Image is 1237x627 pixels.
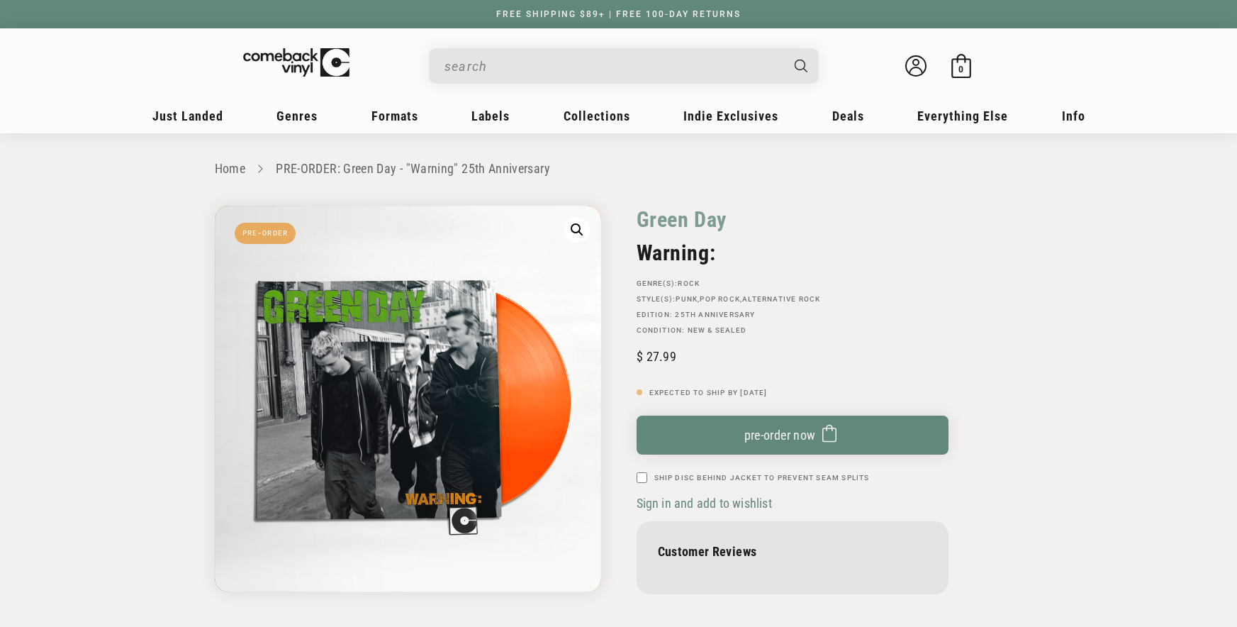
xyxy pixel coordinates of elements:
a: FREE SHIPPING $89+ | FREE 100-DAY RETURNS [482,9,755,19]
a: Punk [676,295,698,303]
span: Sign in and add to wishlist [637,496,772,511]
div: Search [429,48,819,84]
span: Genres [276,109,318,123]
span: Labels [471,109,510,123]
a: Green Day [637,206,727,233]
span: $ [637,349,643,364]
a: Alternative Rock [742,295,820,303]
label: Ship Disc Behind Jacket To Prevent Seam Splits [654,472,870,483]
a: Rock [678,279,700,287]
span: Pre-Order [235,223,296,244]
p: Edition: 25th Anniversary [637,311,948,319]
span: pre-order now [744,428,816,443]
span: Indie Exclusives [683,109,778,123]
input: search [444,52,780,81]
nav: breadcrumbs [215,159,1023,179]
span: Info [1062,109,1085,123]
span: Expected To Ship By [DATE] [649,389,768,396]
span: Everything Else [917,109,1008,123]
button: pre-order now [637,416,948,455]
span: Deals [832,109,864,123]
span: 27.99 [637,349,676,364]
a: Home [215,161,245,176]
h2: Warning: [637,240,948,265]
span: 0 [958,64,963,74]
span: Formats [371,109,418,123]
p: Customer Reviews [658,544,927,559]
p: STYLE(S): , , [637,295,948,304]
button: Sign in and add to wishlist [637,495,776,511]
span: Collections [564,109,630,123]
p: GENRE(S): [637,279,948,288]
p: Condition: New & Sealed [637,326,948,335]
a: Pop Rock [700,295,740,303]
span: Just Landed [152,109,223,123]
a: PRE-ORDER: Green Day - "Warning" 25th Anniversary [276,161,550,176]
button: Search [782,48,820,84]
